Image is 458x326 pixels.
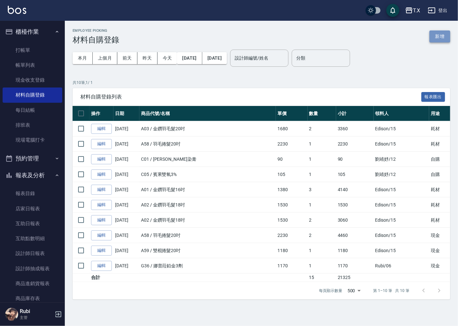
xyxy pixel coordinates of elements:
[3,73,62,87] a: 現金收支登錄
[429,33,450,39] a: 新增
[374,152,429,167] td: 劉靖妤 /12
[139,197,276,213] td: A02 / 金鑽羽毛髮18吋
[336,167,374,182] td: 105
[5,308,18,321] img: Person
[403,4,423,17] button: T.X
[429,213,458,228] td: 耗材
[91,124,112,134] a: 編輯
[429,258,458,274] td: 現金
[429,197,458,213] td: 耗材
[374,121,429,136] td: Edison /15
[413,6,420,15] div: T.X
[276,152,307,167] td: 90
[91,200,112,210] a: 編輯
[276,136,307,152] td: 2230
[20,315,53,320] p: 主管
[91,154,112,164] a: 編輯
[336,228,374,243] td: 4460
[374,136,429,152] td: Edison /15
[429,167,458,182] td: 自購
[421,93,445,99] a: 報表匯出
[73,29,119,33] h2: Employee Picking
[139,152,276,167] td: C01 / [PERSON_NAME]染膏
[3,261,62,276] a: 設計師抽成報表
[73,35,119,44] h3: 材料自購登錄
[308,274,336,282] td: 15
[336,182,374,197] td: 4140
[336,121,374,136] td: 3360
[374,243,429,258] td: Edison /15
[139,167,276,182] td: C05 / 賓果雙氧3%
[177,52,202,64] button: [DATE]
[91,246,112,256] a: 編輯
[139,213,276,228] td: A02 / 金鑽羽毛髮18吋
[3,276,62,291] a: 商品進銷貨報表
[89,274,113,282] td: 合計
[91,169,112,180] a: 編輯
[137,52,158,64] button: 昨天
[139,182,276,197] td: A01 / 金鑽羽毛髮16吋
[374,258,429,274] td: Rubi /06
[3,216,62,231] a: 互助日報表
[308,106,336,121] th: 數量
[139,258,276,274] td: G36 / 娜普菈鉑金3劑
[373,288,409,294] p: 第 1–10 筆 共 10 筆
[3,87,62,102] a: 材料自購登錄
[3,23,62,40] button: 櫃檯作業
[336,197,374,213] td: 1530
[308,228,336,243] td: 2
[429,182,458,197] td: 耗材
[429,152,458,167] td: 自購
[139,243,276,258] td: A59 / 雙棍捲髮20吋
[374,106,429,121] th: 領料人
[374,197,429,213] td: Edison /15
[429,121,458,136] td: 耗材
[113,243,139,258] td: [DATE]
[3,201,62,216] a: 店家日報表
[113,106,139,121] th: 日期
[3,167,62,184] button: 報表及分析
[429,228,458,243] td: 現金
[3,291,62,306] a: 商品庫存表
[429,106,458,121] th: 用途
[113,197,139,213] td: [DATE]
[425,5,450,17] button: 登出
[421,92,445,102] button: 報表匯出
[336,274,374,282] td: 21325
[336,243,374,258] td: 1180
[139,136,276,152] td: A58 / 羽毛捲髮20吋
[113,121,139,136] td: [DATE]
[3,58,62,73] a: 帳單列表
[374,213,429,228] td: Edison /15
[336,152,374,167] td: 90
[374,228,429,243] td: Edison /15
[308,136,336,152] td: 1
[113,182,139,197] td: [DATE]
[308,182,336,197] td: 3
[91,230,112,240] a: 編輯
[117,52,137,64] button: 前天
[308,258,336,274] td: 1
[91,215,112,225] a: 編輯
[276,121,307,136] td: 1680
[113,167,139,182] td: [DATE]
[139,228,276,243] td: A58 / 羽毛捲髮20吋
[276,228,307,243] td: 2230
[113,213,139,228] td: [DATE]
[345,282,363,299] div: 500
[308,213,336,228] td: 2
[3,186,62,201] a: 報表目錄
[308,121,336,136] td: 2
[429,30,450,42] button: 新增
[308,243,336,258] td: 1
[91,139,112,149] a: 編輯
[276,182,307,197] td: 1380
[336,213,374,228] td: 3060
[276,167,307,182] td: 105
[336,106,374,121] th: 小計
[319,288,342,294] p: 每頁顯示數量
[308,197,336,213] td: 1
[3,118,62,133] a: 排班表
[308,152,336,167] td: 1
[429,136,458,152] td: 耗材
